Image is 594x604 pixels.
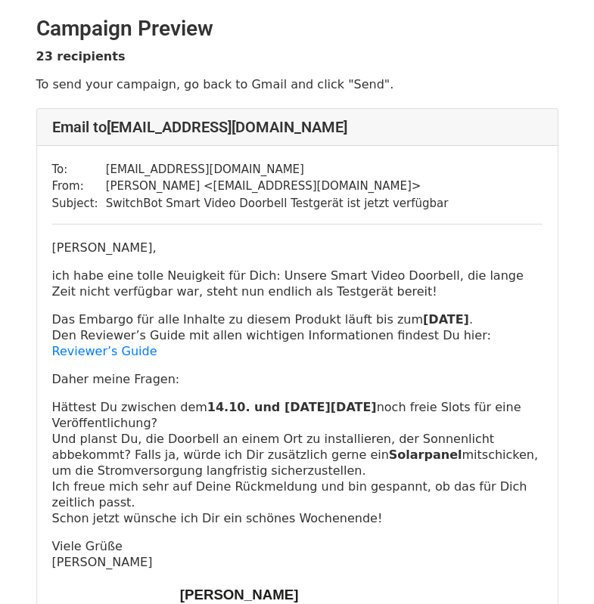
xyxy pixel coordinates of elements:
[106,161,449,178] td: [EMAIL_ADDRESS][DOMAIN_NAME]
[52,311,543,359] p: Das Embargo für alle Inhalte zu diesem Produkt läuft bis zum . Den Reviewer’s Guide mit allen wic...
[36,76,558,92] p: To send your campaign, go back to Gmail and click "Send".
[52,344,157,358] a: Reviewer’s Guide
[106,178,449,195] td: [PERSON_NAME] < [EMAIL_ADDRESS][DOMAIN_NAME] >
[52,399,543,431] p: Hättest Du zwischen dem noch freie Slots für eine Veröffentlichung?
[423,312,469,327] strong: [DATE]
[52,538,543,570] p: Viele Grüße [PERSON_NAME]
[389,448,462,462] strong: Solarpanel
[52,195,106,212] td: Subject:
[52,479,543,526] p: Ich freue mich sehr auf Deine Rückmeldung und bin gespannt, ob das für Dich zeitlich passt. Schon...
[106,195,449,212] td: SwitchBot Smart Video Doorbell Testgerät ist jetzt verfügbar
[180,587,299,602] b: [PERSON_NAME]
[52,431,543,479] p: Und planst Du, die Doorbell an einem Ort zu installieren, der Sonnenlicht abbekommt? Falls ja, wü...
[207,400,377,414] strong: 14.10. und [DATE][DATE]
[52,118,543,136] h4: Email to [EMAIL_ADDRESS][DOMAIN_NAME]
[52,178,106,195] td: From:
[52,240,543,256] p: [PERSON_NAME],
[52,268,543,299] p: ich habe eine tolle Neuigkeit für Dich: Unsere Smart Video Doorbell, die lange Zeit nicht verfügb...
[36,49,126,63] strong: 23 recipients
[52,371,543,387] p: Daher meine Fragen:
[36,16,558,42] h2: Campaign Preview
[52,161,106,178] td: To:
